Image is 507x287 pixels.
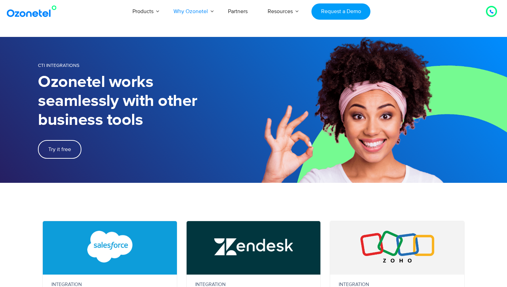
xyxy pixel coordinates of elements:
a: Try it free [38,140,81,159]
img: Salesforce CTI Integration with Call Center Software [70,231,149,263]
span: Try it free [48,147,71,152]
img: Zendesk Call Center Integration [214,231,293,263]
span: CTI Integrations [38,62,79,68]
h1: Ozonetel works seamlessly with other business tools [38,73,254,130]
a: Request a Demo [311,3,370,20]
